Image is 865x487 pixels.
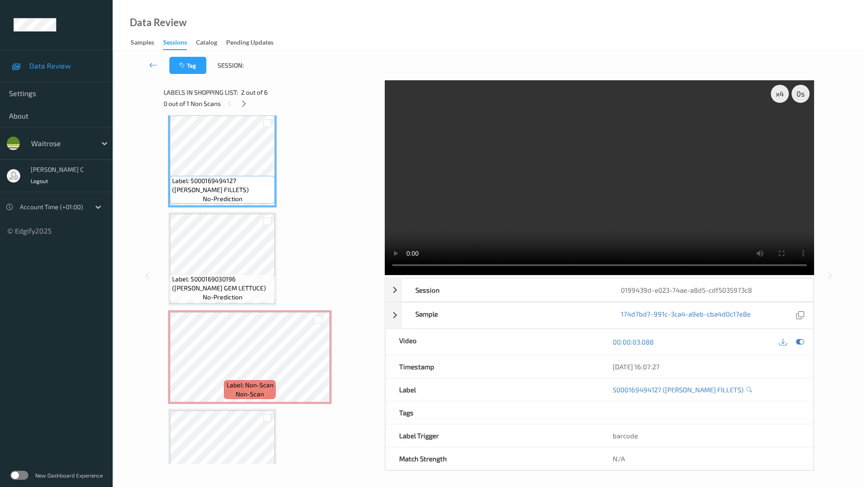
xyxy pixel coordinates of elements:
[402,303,608,328] div: Sample
[607,279,813,301] div: 0199439d-e023-74ae-a8d5-cdf5035973c8
[385,278,814,302] div: Session0199439d-e023-74ae-a8d5-cdf5035973c8
[131,37,163,49] a: Samples
[599,447,813,470] div: N/A
[613,385,743,394] a: 5000169494127 ([PERSON_NAME] FILLETS)
[203,293,242,302] span: no-prediction
[385,302,814,329] div: Sample174d7bd7-991c-3ca4-a9eb-cba4d0c17e8e
[386,355,600,378] div: Timestamp
[164,98,378,109] div: 0 out of 1 Non Scans
[227,381,273,390] span: Label: Non-Scan
[241,88,268,97] span: 2 out of 6
[402,279,608,301] div: Session
[386,424,600,447] div: Label Trigger
[164,88,238,97] span: Labels in shopping list:
[386,329,600,355] div: Video
[386,378,600,401] div: Label
[218,61,244,70] span: Session:
[613,337,654,346] a: 00:00:03.088
[163,38,187,50] div: Sessions
[236,390,264,399] span: non-scan
[386,401,600,424] div: Tags
[131,38,154,49] div: Samples
[792,85,810,103] div: 0 s
[613,362,800,371] div: [DATE] 16:07:27
[386,447,600,470] div: Match Strength
[621,309,751,322] a: 174d7bd7-991c-3ca4-a9eb-cba4d0c17e8e
[172,176,273,194] span: Label: 5000169494127 ([PERSON_NAME] FILLETS)
[196,38,217,49] div: Catalog
[163,37,196,50] a: Sessions
[169,57,206,74] button: Tag
[226,38,273,49] div: Pending Updates
[226,37,282,49] a: Pending Updates
[172,275,273,293] span: Label: 5000169030196 ([PERSON_NAME] GEM LETTUCE)
[196,37,226,49] a: Catalog
[130,18,187,27] div: Data Review
[771,85,789,103] div: x 4
[203,194,242,203] span: no-prediction
[599,424,813,447] div: barcode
